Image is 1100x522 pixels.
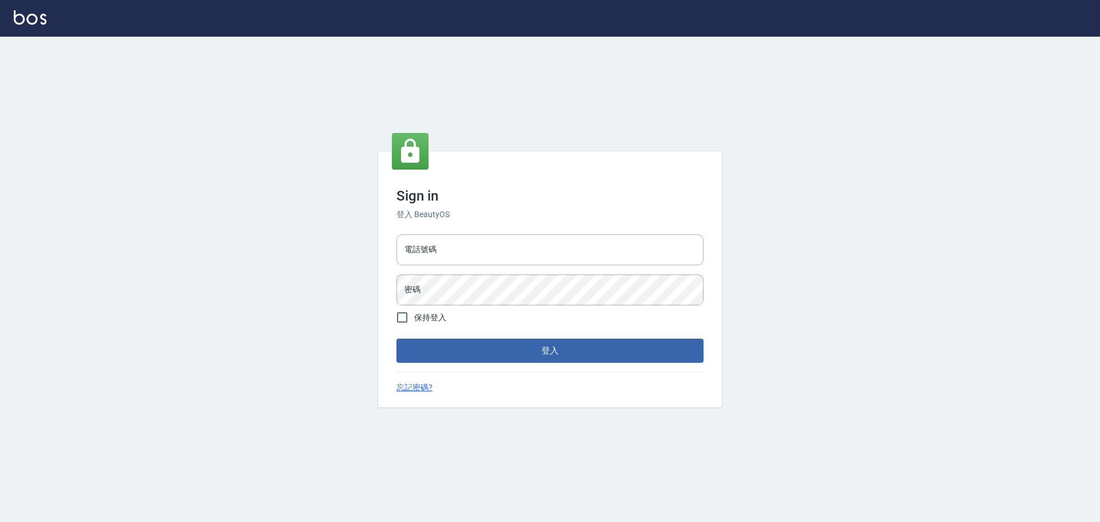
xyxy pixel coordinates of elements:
button: 登入 [396,339,704,363]
span: 保持登入 [414,312,446,324]
a: 忘記密碼? [396,382,433,394]
img: Logo [14,10,46,25]
h6: 登入 BeautyOS [396,209,704,221]
h3: Sign in [396,188,704,204]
